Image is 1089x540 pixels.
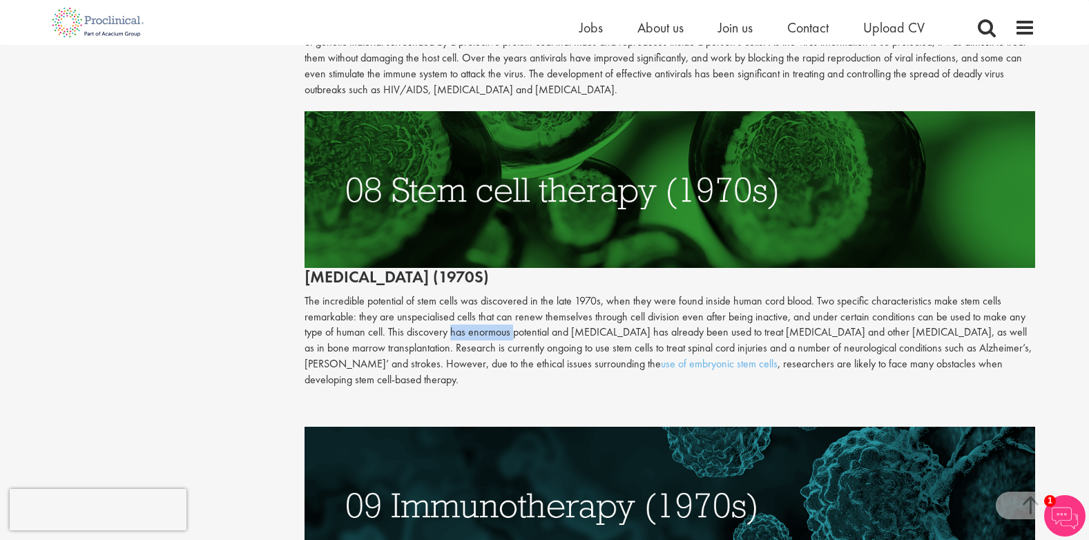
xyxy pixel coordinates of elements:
[718,19,753,37] a: Join us
[305,3,1035,97] p: Terrible viruses such as small-pox, [MEDICAL_DATA] and [MEDICAL_DATA] have ravaged many human pop...
[579,19,603,37] a: Jobs
[661,356,778,371] a: use of embryonic stem cells
[1044,495,1086,537] img: Chatbot
[637,19,684,37] a: About us
[1044,495,1056,507] span: 1
[10,489,186,530] iframe: reCAPTCHA
[863,19,925,37] a: Upload CV
[787,19,829,37] a: Contact
[305,111,1035,286] h2: [MEDICAL_DATA] (1970s)
[305,293,1035,388] p: The incredible potential of stem cells was discovered in the late 1970s, when they were found ins...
